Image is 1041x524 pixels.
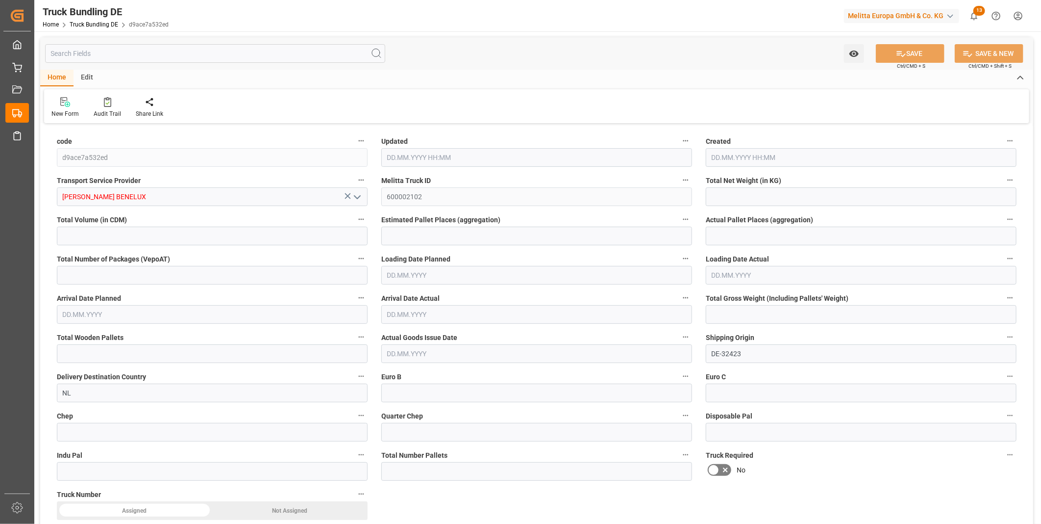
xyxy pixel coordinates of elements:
[57,254,170,264] span: Total Number of Packages (VepoAT)
[381,293,440,304] span: Arrival Date Actual
[381,254,450,264] span: Loading Date Planned
[1004,252,1016,265] button: Loading Date Actual
[844,6,963,25] button: Melitta Europa GmbH & Co. KG
[57,293,121,304] span: Arrival Date Planned
[973,6,985,16] span: 13
[1004,174,1016,186] button: Total Net Weight (in KG)
[57,136,72,147] span: code
[381,372,401,382] span: Euro B
[679,370,692,383] button: Euro B
[355,252,368,265] button: Total Number of Packages (VepoAT)
[955,44,1023,63] button: SAVE & NEW
[876,44,944,63] button: SAVE
[706,411,752,421] span: Disposable Pal
[381,215,500,225] span: Estimated Pallet Places (aggregation)
[40,70,74,86] div: Home
[679,252,692,265] button: Loading Date Planned
[706,266,1016,285] input: DD.MM.YYYY
[679,174,692,186] button: Melitta Truck ID
[1004,213,1016,226] button: Actual Pallet Places (aggregation)
[985,5,1007,27] button: Help Center
[355,331,368,343] button: Total Wooden Pallets
[355,488,368,500] button: Truck Number
[679,409,692,422] button: Quarter Chep
[706,215,813,225] span: Actual Pallet Places (aggregation)
[51,109,79,118] div: New Form
[706,450,753,461] span: Truck Required
[381,411,423,421] span: Quarter Chep
[57,372,146,382] span: Delivery Destination Country
[1004,134,1016,147] button: Created
[355,448,368,461] button: Indu Pal
[679,134,692,147] button: Updated
[355,409,368,422] button: Chep
[57,305,368,324] input: DD.MM.YYYY
[212,501,368,520] div: Not Assigned
[968,62,1012,70] span: Ctrl/CMD + Shift + S
[381,333,457,343] span: Actual Goods Issue Date
[381,266,692,285] input: DD.MM.YYYY
[57,411,73,421] span: Chep
[679,291,692,304] button: Arrival Date Actual
[706,176,781,186] span: Total Net Weight (in KG)
[679,331,692,343] button: Actual Goods Issue Date
[74,70,100,86] div: Edit
[70,21,118,28] a: Truck Bundling DE
[679,448,692,461] button: Total Number Pallets
[706,293,848,304] span: Total Gross Weight (Including Pallets' Weight)
[1004,448,1016,461] button: Truck Required
[57,215,127,225] span: Total Volume (in CDM)
[963,5,985,27] button: show 13 new notifications
[355,213,368,226] button: Total Volume (in CDM)
[57,490,101,500] span: Truck Number
[381,344,692,363] input: DD.MM.YYYY
[355,174,368,186] button: Transport Service Provider
[1004,291,1016,304] button: Total Gross Weight (Including Pallets' Weight)
[706,148,1016,167] input: DD.MM.YYYY HH:MM
[43,21,59,28] a: Home
[706,333,754,343] span: Shipping Origin
[679,213,692,226] button: Estimated Pallet Places (aggregation)
[381,176,431,186] span: Melitta Truck ID
[136,109,163,118] div: Share Link
[57,176,141,186] span: Transport Service Provider
[57,501,212,520] div: Assigned
[897,62,925,70] span: Ctrl/CMD + S
[43,4,169,19] div: Truck Bundling DE
[706,254,769,264] span: Loading Date Actual
[381,136,408,147] span: Updated
[94,109,121,118] div: Audit Trail
[45,44,385,63] input: Search Fields
[381,148,692,167] input: DD.MM.YYYY HH:MM
[737,465,745,475] span: No
[381,305,692,324] input: DD.MM.YYYY
[355,291,368,304] button: Arrival Date Planned
[355,370,368,383] button: Delivery Destination Country
[1004,409,1016,422] button: Disposable Pal
[844,44,864,63] button: open menu
[355,134,368,147] button: code
[844,9,959,23] div: Melitta Europa GmbH & Co. KG
[349,189,364,205] button: open menu
[57,450,82,461] span: Indu Pal
[381,450,447,461] span: Total Number Pallets
[1004,331,1016,343] button: Shipping Origin
[706,372,726,382] span: Euro C
[57,333,124,343] span: Total Wooden Pallets
[706,136,731,147] span: Created
[1004,370,1016,383] button: Euro C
